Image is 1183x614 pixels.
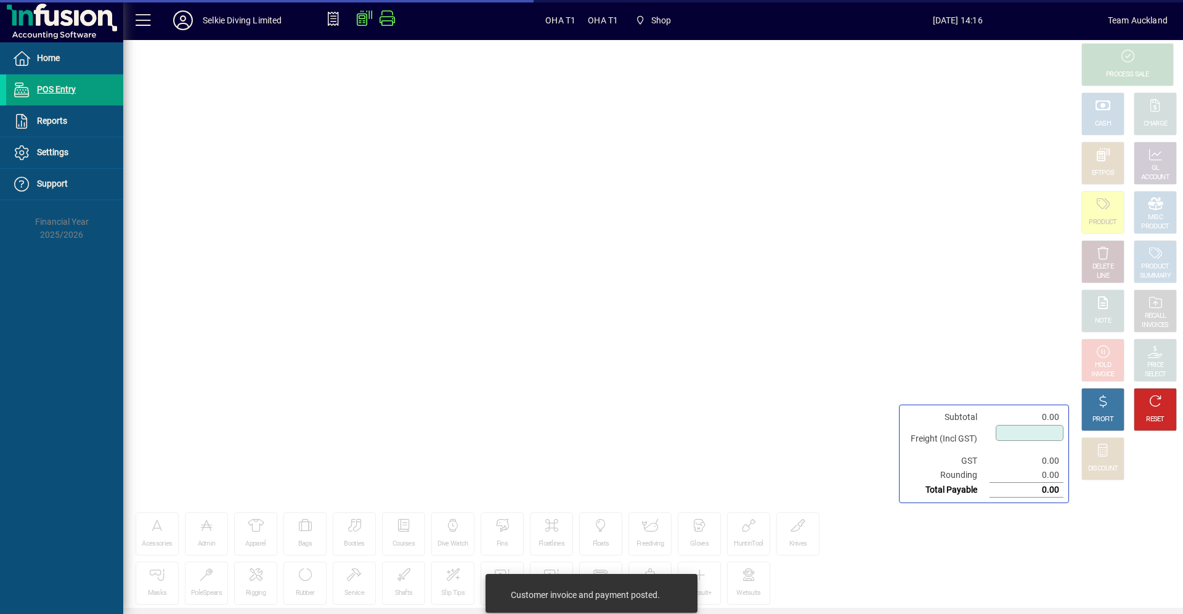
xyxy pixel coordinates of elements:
div: EFTPOS [1092,169,1115,178]
span: Shop [630,9,676,31]
div: Team Auckland [1108,10,1168,30]
div: Bags [298,539,312,549]
div: PRODUCT [1141,262,1169,272]
td: Total Payable [905,483,990,498]
span: [DATE] 14:16 [808,10,1108,30]
div: PRODUCT [1089,218,1116,227]
td: GST [905,454,990,468]
span: Reports [37,116,67,126]
div: Wetsuits [736,589,760,598]
div: Booties [344,539,364,549]
td: 0.00 [990,454,1063,468]
span: Shop [651,10,672,30]
div: PRICE [1147,361,1164,370]
div: Slip Tips [441,589,465,598]
div: Dive Watch [437,539,468,549]
a: Reports [6,106,123,137]
div: DISCOUNT [1088,464,1118,474]
a: Settings [6,137,123,168]
div: Selkie Diving Limited [203,10,282,30]
div: Shafts [395,589,413,598]
div: Gloves [690,539,709,549]
div: HOLD [1095,361,1111,370]
a: Support [6,169,123,200]
div: Fins [497,539,508,549]
div: HuntinTool [734,539,763,549]
td: Rounding [905,468,990,483]
div: SUMMARY [1140,272,1171,281]
div: Admin [198,539,216,549]
td: 0.00 [990,410,1063,424]
div: Masks [148,589,167,598]
span: POS Entry [37,84,76,94]
div: DELETE [1092,262,1113,272]
div: PoleSpears [191,589,222,598]
div: CASH [1095,119,1111,129]
span: OHA T1 [588,10,618,30]
div: INVOICES [1142,321,1168,330]
div: Knives [789,539,807,549]
div: MISC [1148,213,1163,222]
div: Floats [593,539,609,549]
div: Apparel [245,539,266,549]
div: PROCESS SALE [1106,70,1149,79]
div: Rigging [246,589,266,598]
button: Profile [163,9,203,31]
div: PRODUCT [1141,222,1169,232]
div: Customer invoice and payment posted. [511,589,660,601]
div: Rubber [296,589,315,598]
div: Floatlines [539,539,564,549]
div: PROFIT [1092,415,1113,424]
div: Service [344,589,364,598]
div: CHARGE [1144,119,1168,129]
div: Wetsuit+ [687,589,711,598]
div: ACCOUNT [1141,173,1169,182]
td: 0.00 [990,483,1063,498]
span: Support [37,179,68,188]
div: LINE [1097,272,1109,281]
span: Settings [37,147,68,157]
td: Freight (Incl GST) [905,424,990,454]
div: Courses [392,539,415,549]
div: INVOICE [1091,370,1114,379]
a: Home [6,43,123,74]
span: OHA T1 [545,10,575,30]
div: GL [1152,164,1160,173]
div: NOTE [1095,317,1111,326]
div: Freediving [636,539,664,549]
div: SELECT [1145,370,1166,379]
td: Subtotal [905,410,990,424]
span: Home [37,53,60,63]
td: 0.00 [990,468,1063,483]
div: Acessories [142,539,172,549]
div: RESET [1146,415,1165,424]
div: RECALL [1145,312,1166,321]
